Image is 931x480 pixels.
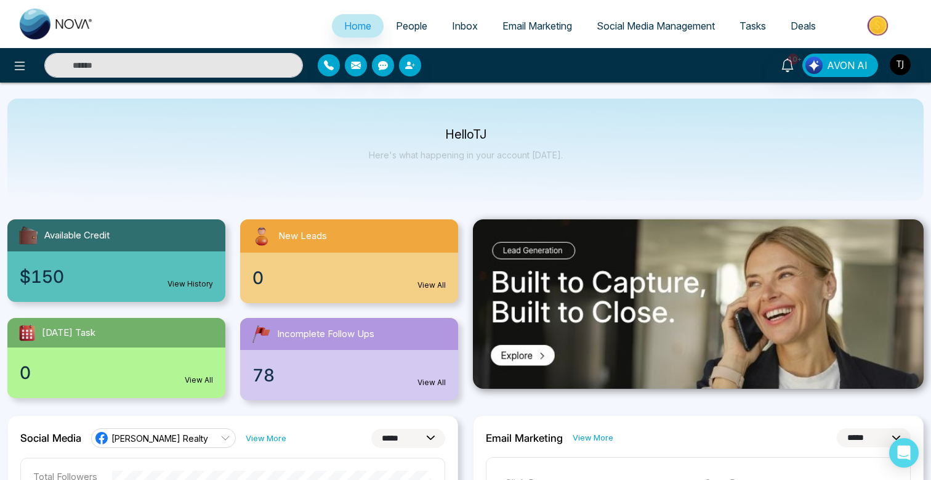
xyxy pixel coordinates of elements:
[369,150,563,160] p: Here's what happening in your account [DATE].
[890,54,911,75] img: User Avatar
[233,318,465,401] a: Incomplete Follow Ups78View All
[17,224,39,246] img: availableCredit.svg
[20,9,94,39] img: Nova CRM Logo
[384,14,440,38] a: People
[791,20,816,32] span: Deals
[250,323,272,345] img: followUps.svg
[252,265,264,291] span: 0
[778,14,828,38] a: Deals
[278,229,327,243] span: New Leads
[252,362,275,388] span: 78
[597,20,715,32] span: Social Media Management
[740,20,766,32] span: Tasks
[727,14,778,38] a: Tasks
[473,219,924,389] img: .
[889,438,919,468] div: Open Intercom Messenger
[20,360,31,386] span: 0
[277,327,374,341] span: Incomplete Follow Ups
[452,20,478,32] span: Inbox
[834,12,924,39] img: Market-place.gif
[17,323,37,343] img: todayTask.svg
[573,432,613,444] a: View More
[20,432,81,444] h2: Social Media
[417,280,446,291] a: View All
[20,264,64,290] span: $150
[788,54,799,65] span: 10+
[42,326,95,340] span: [DATE] Task
[502,20,572,32] span: Email Marketing
[185,375,213,386] a: View All
[827,58,868,73] span: AVON AI
[246,433,286,444] a: View More
[44,229,110,243] span: Available Credit
[584,14,727,38] a: Social Media Management
[332,14,384,38] a: Home
[396,20,427,32] span: People
[802,54,878,77] button: AVON AI
[440,14,490,38] a: Inbox
[490,14,584,38] a: Email Marketing
[250,224,273,248] img: newLeads.svg
[773,54,802,75] a: 10+
[111,433,208,444] span: [PERSON_NAME] Realty
[233,219,465,303] a: New Leads0View All
[344,20,371,32] span: Home
[486,432,563,444] h2: Email Marketing
[805,57,823,74] img: Lead Flow
[167,279,213,290] a: View History
[417,377,446,388] a: View All
[369,129,563,140] p: Hello TJ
